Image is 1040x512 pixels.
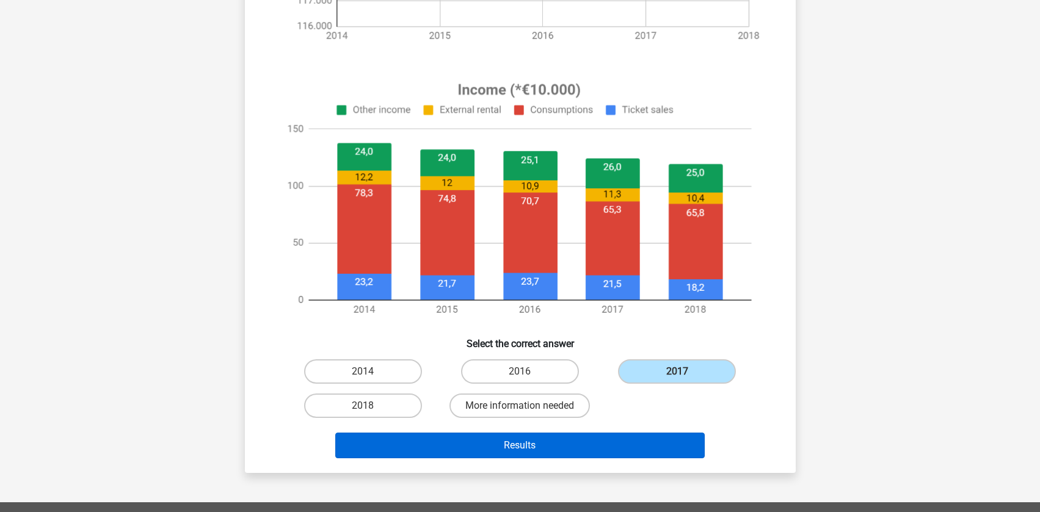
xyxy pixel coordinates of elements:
label: 2018 [304,393,422,418]
label: More information needed [449,393,590,418]
h6: Select the correct answer [264,328,776,349]
button: Results [335,433,705,458]
label: 2017 [618,359,736,384]
label: 2016 [461,359,579,384]
label: 2014 [304,359,422,384]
